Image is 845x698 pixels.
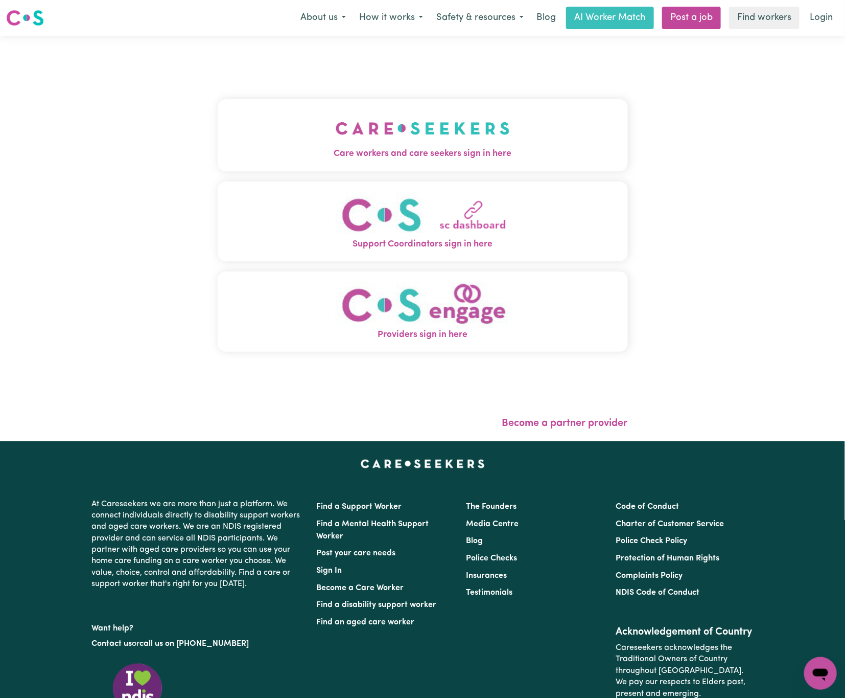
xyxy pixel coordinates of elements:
[430,7,530,29] button: Safety & resources
[139,640,249,648] a: call us on [PHONE_NUMBER]
[616,554,720,562] a: Protection of Human Rights
[616,520,724,528] a: Charter of Customer Service
[91,494,304,594] p: At Careseekers we are more than just a platform. We connect individuals directly to disability su...
[616,589,700,597] a: NDIS Code of Conduct
[91,619,304,634] p: Want help?
[6,9,44,27] img: Careseekers logo
[616,537,688,545] a: Police Check Policy
[804,7,839,29] a: Login
[316,584,404,592] a: Become a Care Worker
[316,503,402,511] a: Find a Support Worker
[466,554,517,562] a: Police Checks
[316,618,414,626] a: Find an aged care worker
[218,272,628,352] button: Providers sign in here
[466,537,483,545] a: Blog
[616,626,754,638] h2: Acknowledgement of Country
[91,640,132,648] a: Contact us
[316,549,395,557] a: Post your care needs
[218,328,628,342] span: Providers sign in here
[218,147,628,161] span: Care workers and care seekers sign in here
[566,7,654,29] a: AI Worker Match
[466,503,517,511] a: The Founders
[729,7,800,29] a: Find workers
[294,7,353,29] button: About us
[218,238,628,251] span: Support Coordinators sign in here
[316,520,429,541] a: Find a Mental Health Support Worker
[316,567,342,575] a: Sign In
[466,572,507,580] a: Insurances
[6,6,44,30] a: Careseekers logo
[91,634,304,654] p: or
[466,520,519,528] a: Media Centre
[616,503,679,511] a: Code of Conduct
[466,589,512,597] a: Testimonials
[530,7,562,29] a: Blog
[662,7,721,29] a: Post a job
[218,99,628,171] button: Care workers and care seekers sign in here
[316,601,436,609] a: Find a disability support worker
[353,7,430,29] button: How it works
[616,572,683,580] a: Complaints Policy
[361,460,485,468] a: Careseekers home page
[804,657,837,690] iframe: Button to launch messaging window
[218,182,628,262] button: Support Coordinators sign in here
[502,418,628,429] a: Become a partner provider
